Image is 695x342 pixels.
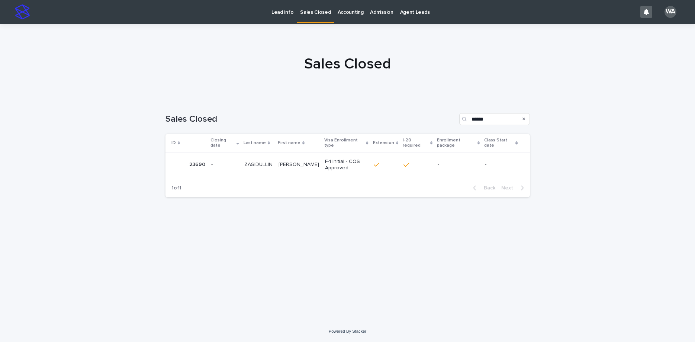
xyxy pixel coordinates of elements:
p: - [211,162,238,168]
span: Next [501,185,518,191]
a: Powered By Stacker [329,329,366,333]
p: Last name [244,139,266,147]
p: Closing date [210,136,235,150]
p: First name [278,139,300,147]
img: stacker-logo-s-only.png [15,4,30,19]
div: WA [665,6,676,18]
p: - [438,162,479,168]
p: ZAGIDULLIN [244,160,274,168]
p: I-20 required [403,136,428,150]
button: Next [498,185,530,191]
button: Back [467,185,498,191]
h1: Sales Closed [165,114,456,125]
span: Back [479,185,495,191]
p: F-1 Initial - COS Approved [325,159,366,171]
p: ID [171,139,176,147]
p: Extension [373,139,394,147]
p: 1 of 1 [165,179,187,197]
tr: 2369023690 -ZAGIDULLINZAGIDULLIN [PERSON_NAME][PERSON_NAME] F-1 Initial - COS Approved-- [165,152,530,177]
h1: Sales Closed [165,55,530,73]
input: Search [459,113,530,125]
p: 23690 [189,160,207,168]
p: - [485,162,518,168]
p: Enrollment package [437,136,476,150]
p: Visa Enrollment type [324,136,364,150]
p: [PERSON_NAME] [279,160,321,168]
p: Class Start date [484,136,514,150]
